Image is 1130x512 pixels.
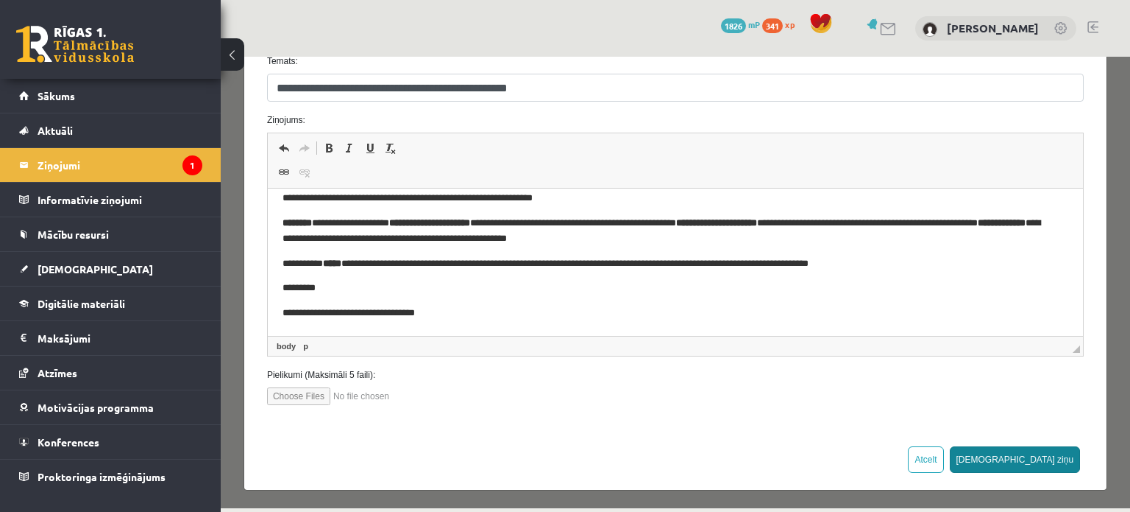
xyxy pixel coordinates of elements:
[19,287,202,320] a: Digitālie materiāli
[19,425,202,459] a: Konferences
[721,18,760,30] a: 1826 mP
[38,366,77,379] span: Atzīmes
[19,183,202,217] a: Informatīvie ziņojumi
[19,252,202,286] a: [DEMOGRAPHIC_DATA]
[16,26,134,63] a: Rīgas 1. Tālmācības vidusskola
[852,289,859,296] span: Mērogot
[38,470,166,483] span: Proktoringa izmēģinājums
[19,321,202,355] a: Maksājumi
[38,148,202,182] legend: Ziņojumi
[19,217,202,251] a: Mācību resursi
[38,297,125,310] span: Digitālie materiāli
[74,82,94,101] a: Atkārtot (vadīšanas taustiņš+Y)
[687,390,722,416] button: Atcelt
[729,390,860,416] button: [DEMOGRAPHIC_DATA] ziņu
[947,21,1039,35] a: [PERSON_NAME]
[139,82,160,101] a: Pasvītrojums (vadīšanas taustiņš+U)
[79,283,90,296] a: p elements
[19,356,202,390] a: Atzīmes
[38,435,99,449] span: Konferences
[19,113,202,147] a: Aktuāli
[53,106,74,125] a: Saite (vadīšanas taustiņš+K)
[19,460,202,494] a: Proktoringa izmēģinājums
[118,82,139,101] a: Slīpraksts (vadīšanas taustiņš+I)
[19,79,202,113] a: Sākums
[923,22,937,37] img: Elza Veinberga
[35,312,874,325] label: Pielikumi (Maksimāli 5 faili):
[38,89,75,102] span: Sākums
[762,18,802,30] a: 341 xp
[98,82,118,101] a: Treknraksts (vadīšanas taustiņš+B)
[35,57,874,70] label: Ziņojums:
[53,82,74,101] a: Atcelt (vadīšanas taustiņš+Z)
[785,18,795,30] span: xp
[53,283,78,296] a: body elements
[38,262,153,276] span: [DEMOGRAPHIC_DATA]
[748,18,760,30] span: mP
[19,390,202,424] a: Motivācijas programma
[38,183,202,217] legend: Informatīvie ziņojumi
[160,82,180,101] a: Noņemt stilus
[38,401,154,414] span: Motivācijas programma
[762,18,783,33] span: 341
[74,106,94,125] a: Atsaistīt
[38,321,202,355] legend: Maksājumi
[47,132,862,279] iframe: Bagātinātā teksta redaktors, wiswyg-editor-47433823169480-1760036125-637
[19,148,202,182] a: Ziņojumi1
[182,155,202,175] i: 1
[721,18,746,33] span: 1826
[38,124,73,137] span: Aktuāli
[38,228,109,241] span: Mācību resursi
